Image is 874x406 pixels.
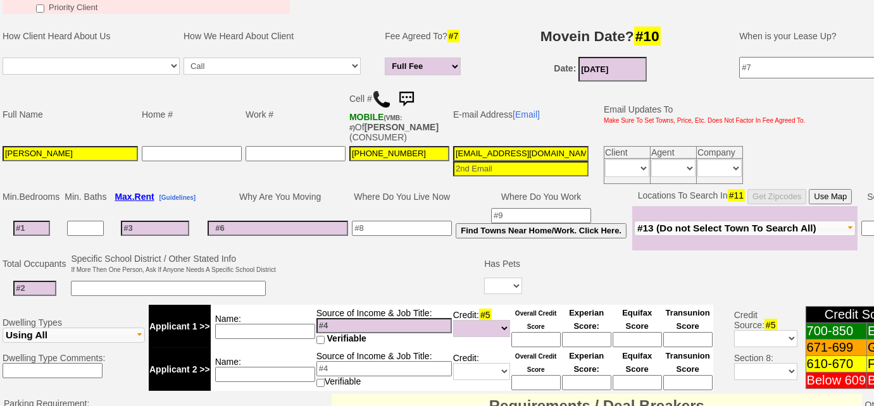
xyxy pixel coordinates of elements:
b: Performed By: [809,20,853,27]
span: Bedrooms [19,192,59,202]
td: 671-699 [806,340,866,356]
td: Name: [211,348,316,391]
a: [Email] [513,109,540,120]
td: Below 609 [806,372,866,389]
td: Dwelling Types Dwelling Type Comments: [1,303,147,393]
td: Has Pets [482,252,524,276]
input: #1 [13,221,50,236]
nobr: Locations To Search In [638,190,852,200]
input: 2nd Email [453,161,589,176]
input: Ask Customer: Do You Know Your Overall Credit Score [511,375,561,390]
font: Transunion Score [666,351,710,374]
td: Home # [140,85,244,144]
td: Email Updates To [594,85,808,144]
font: Equifax Score [622,351,652,374]
h3: Movein Date? [476,25,725,47]
td: Applicant 1 >> [149,305,211,348]
span: Rent [135,192,154,202]
td: Name: [211,305,316,348]
td: Client [604,146,651,158]
span: #5 [479,309,492,321]
font: (VMB: #) [349,114,402,132]
font: Experian Score: [569,351,604,374]
td: Min. Baths [63,187,108,206]
span: #5 [765,319,777,331]
span: #7 [447,30,460,42]
font: Equifax Score [622,308,652,331]
i: [PERSON_NAME] Created Client From CTC Quick Action [108,20,368,31]
td: Total Occupants [1,252,69,276]
span: #10 [634,27,661,46]
td: Why Are You Moving [206,187,350,206]
td: How Client Heard About Us [1,17,182,55]
td: Credit Source: Section 8: [715,303,799,393]
td: Cell # Of (CONSUMER) [347,85,451,144]
td: Where Do You Work [454,187,628,206]
td: Work # [244,85,347,144]
td: Full Name [1,85,140,144]
td: 610-670 [806,356,866,372]
input: Ask Customer: Do You Know Your Equifax Credit Score [613,375,662,390]
td: Where Do You Live Now [350,187,454,206]
input: 1st Email - Question #0 [453,146,589,161]
input: Ask Customer: Do You Know Your Experian Credit Score [562,375,611,390]
td: Min. [1,187,63,206]
td: Source of Income & Job Title: [316,305,453,348]
input: Ask Customer: Do You Know Your Experian Credit Score [562,332,611,347]
input: Ask Customer: Do You Know Your Overall Credit Score [511,332,561,347]
input: Ask Customer: Do You Know Your Equifax Credit Score [613,332,662,347]
font: MOBILE [349,112,384,122]
img: sms.png [394,87,419,112]
td: How We Heard About Client [182,17,375,55]
td: Credit: [453,305,511,348]
input: #4 [316,318,452,333]
td: Applicant 2 >> [149,348,211,391]
input: #2 [13,281,56,296]
td: Company [697,146,743,158]
font: Experian Score: [569,308,604,331]
button: Get Zipcodes [747,189,806,204]
td: Credit: [453,348,511,391]
font: Overall Credit Score [515,310,557,330]
b: Max. [115,192,154,202]
button: #13 (Do not Select Town To Search All) [634,221,856,236]
td: E-mail Address [451,85,590,144]
b: [Guidelines] [159,194,196,201]
input: #4 [316,361,452,376]
b: [DATE] [1,1,34,20]
b: Date: [554,63,576,73]
button: Using All [3,328,145,343]
font: Now [1,12,14,19]
span: Using All [6,329,47,340]
font: Transunion Score [666,308,710,331]
img: call.png [372,90,391,109]
span: Verifiable [327,333,366,343]
font: Make Sure To Set Towns, Price, Etc. Does Not Factor In Fee Agreed To. [604,117,806,124]
input: #3 [121,221,189,236]
button: Use Map [809,189,852,204]
span: #11 [728,189,745,202]
font: Overall Credit Score [515,353,557,373]
a: [Guidelines] [159,192,196,202]
b: AT&T Wireless [349,112,402,132]
input: #6 [208,221,348,236]
td: Specific School District / Other Stated Info [69,252,277,276]
input: #8 [352,221,452,236]
input: Ask Customer: Do You Know Your Transunion Credit Score [663,375,713,390]
b: [PERSON_NAME] [365,122,439,132]
td: Source of Income & Job Title: Verifiable [316,348,453,391]
input: Ask Customer: Do You Know Your Transunion Credit Score [663,332,713,347]
input: #9 [491,208,591,223]
button: Find Towns Near Home/Work. Click Here. [456,223,627,238]
span: #13 (Do not Select Town To Search All) [637,223,816,233]
input: Priority Client [36,4,44,13]
td: 700-850 [806,323,866,340]
font: If More Then One Person, Ask If Anyone Needs A Specific School District [71,266,275,273]
td: Fee Agreed To? [383,17,466,55]
td: Agent [651,146,697,158]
